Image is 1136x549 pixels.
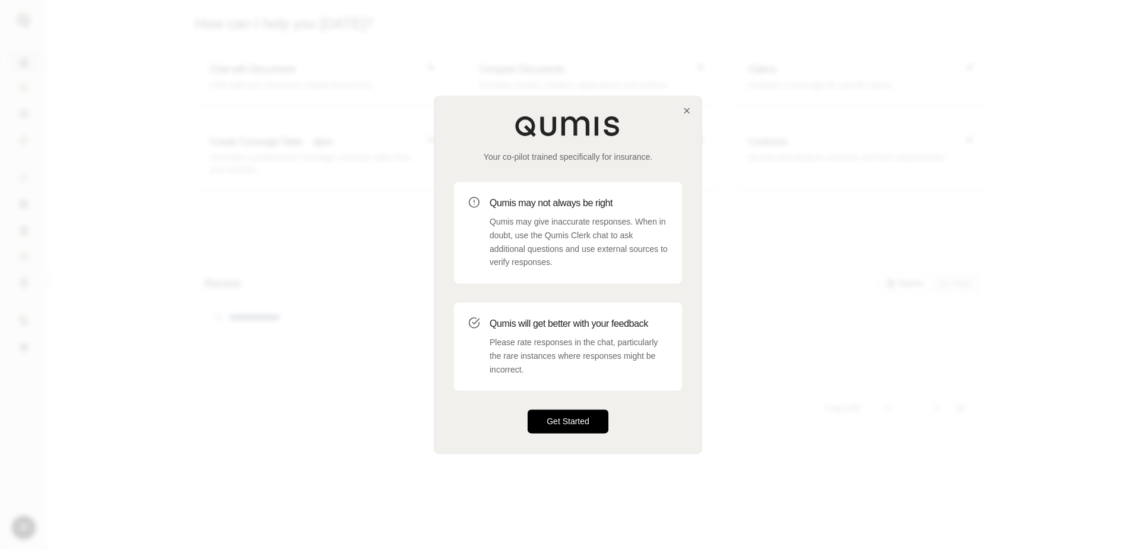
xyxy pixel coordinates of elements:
[490,215,668,269] p: Qumis may give inaccurate responses. When in doubt, use the Qumis Clerk chat to ask additional qu...
[528,410,608,434] button: Get Started
[454,151,682,163] p: Your co-pilot trained specifically for insurance.
[490,336,668,376] p: Please rate responses in the chat, particularly the rare instances where responses might be incor...
[490,317,668,331] h3: Qumis will get better with your feedback
[490,196,668,210] h3: Qumis may not always be right
[515,115,621,137] img: Qumis Logo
